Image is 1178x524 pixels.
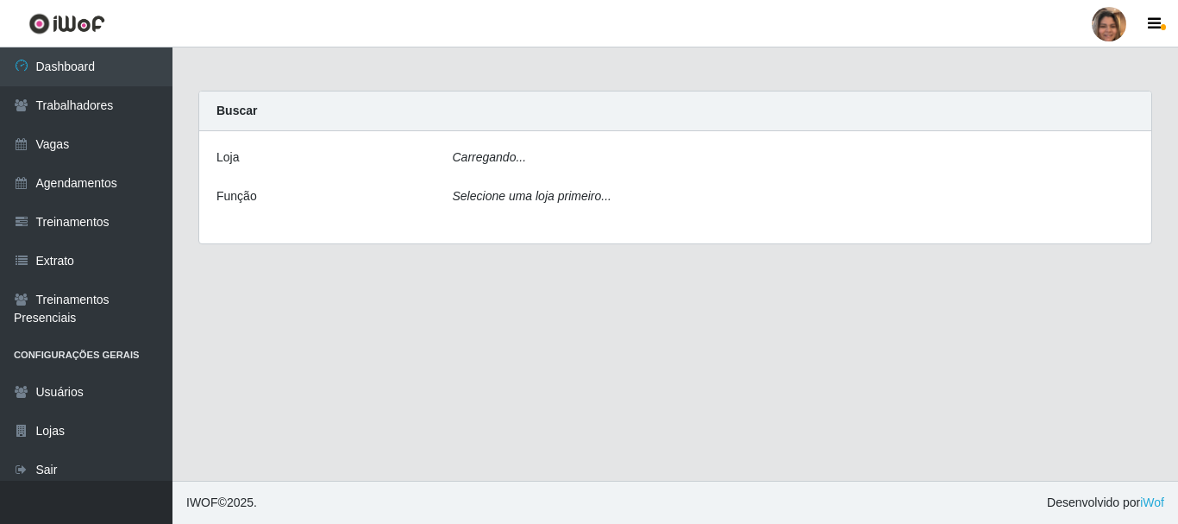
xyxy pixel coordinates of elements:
span: © 2025 . [186,494,257,512]
i: Carregando... [453,150,527,164]
span: IWOF [186,496,218,509]
img: CoreUI Logo [28,13,105,35]
strong: Buscar [216,104,257,117]
label: Loja [216,148,239,167]
label: Função [216,187,257,205]
i: Selecione uma loja primeiro... [453,189,611,203]
span: Desenvolvido por [1047,494,1164,512]
a: iWof [1140,496,1164,509]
